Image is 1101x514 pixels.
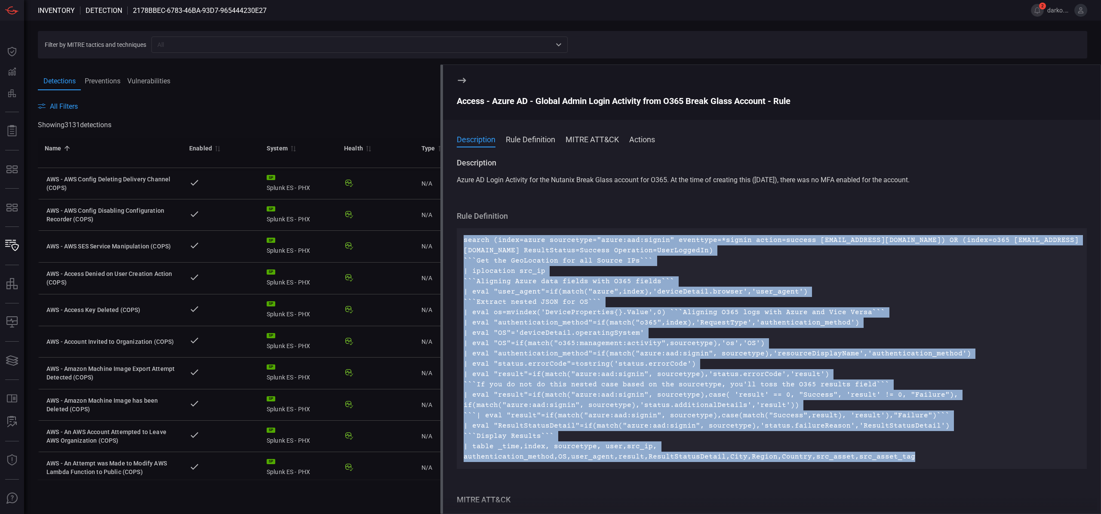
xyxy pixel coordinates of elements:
button: assets [2,274,22,294]
div: MITRE ATT&CK [457,495,1087,505]
div: Splunk ES - PHX [267,459,330,476]
div: AWS - AWS Config Deleting Delivery Channel (COPS) [46,175,175,192]
span: Sort by System ascending [288,144,298,152]
div: AWS - AWS Config Disabling Configuration Recorder (COPS) [46,206,175,223]
div: Splunk ES - PHX [267,364,330,382]
span: N/A [421,275,432,281]
span: Azure AD Login Activity for the Nutanix Break Glass account for O365. At the time of creating thi... [457,176,910,184]
button: Inventory [2,236,22,256]
button: Rule Definition [506,134,555,144]
div: SP [267,175,275,180]
button: Reports [2,121,22,141]
div: Splunk ES - PHX [267,428,330,445]
div: Splunk ES - PHX [267,301,330,318]
span: 2178bbec-6783-46ba-93d7-965444230e27 [133,6,267,15]
div: SP [267,364,275,370]
span: N/A [421,211,432,218]
div: Type [421,143,435,153]
div: AWS - AWS SES Service Manipulation (COPS) [46,242,175,251]
div: Splunk ES - PHX [267,238,330,255]
div: SP [267,428,275,433]
div: Splunk ES - PHX [267,396,330,413]
div: Splunk ES - PHX [267,269,330,287]
div: Enabled [189,143,212,153]
button: Description [457,134,495,144]
div: System [267,143,288,153]
div: Splunk ES - PHX [267,333,330,350]
div: AWS - An Attempt was Made to Modify AWS Lambda Function to Public (COPS) [46,459,175,476]
button: Dashboard [2,41,22,62]
button: Threat Intelligence [2,450,22,471]
button: Detections [38,73,81,91]
button: 2 [1031,4,1044,17]
button: Ask Us A Question [2,488,22,509]
button: Open [553,39,565,51]
button: Cards [2,350,22,371]
div: Splunk ES - PHX [267,206,330,223]
span: All Filters [50,102,78,110]
button: ALERT ANALYSIS [2,412,22,432]
span: Sorted by Name ascending [62,144,72,152]
div: AWS - Account Invited to Organization (COPS) [46,337,175,346]
div: AWS - An AWS Account Attempted to Leave AWS Organization (COPS) [46,428,175,445]
div: SP [267,333,275,338]
div: AWS - Access Denied on User Creation Action (COPS) [46,269,175,287]
button: MITRE - Detection Posture [2,197,22,218]
p: search (index=azure sourcetype="azure:aad:signin" eventtype=*signin action=success [EMAIL_ADDRESS... [464,235,1080,462]
span: N/A [421,338,432,345]
div: Name [45,143,62,153]
span: N/A [421,370,432,376]
span: Sort by Health ascending [363,144,373,152]
span: N/A [421,180,432,187]
span: N/A [421,464,432,471]
button: All Filters [38,102,78,110]
span: Filter by MITRE tactics and techniques [45,41,146,48]
div: SP [267,301,275,306]
div: SP [267,396,275,401]
span: N/A [421,401,432,408]
span: Sort by Enabled descending [212,144,222,152]
button: Detections [2,62,22,83]
span: Inventory [38,6,75,15]
div: SP [267,459,275,464]
span: Sort by Type descending [435,144,446,152]
div: Rule Definition [457,211,1087,221]
span: Showing 3131 detection s [38,121,111,129]
div: SP [267,238,275,243]
div: SP [267,269,275,275]
span: N/A [421,306,432,313]
div: Access - Azure AD - Global Admin Login Activity from O365 Break Glass Account - Rule [457,96,1087,106]
span: 2 [1039,3,1046,9]
button: Rule Catalog [2,389,22,409]
div: Description [457,158,1087,168]
div: SP [267,206,275,211]
button: Preventions [81,72,124,90]
div: AWS - Amazon Machine Image Export Attempt Detected (COPS) [46,364,175,382]
span: darko.blagojevic [1047,7,1071,14]
button: Preventions [2,83,22,103]
span: Detection [86,6,122,15]
button: MITRE ATT&CK [566,134,619,144]
div: Splunk ES - PHX [267,175,330,192]
div: AWS - Access Key Deleted (COPS) [46,306,175,314]
button: MITRE - Exposures [2,159,22,180]
span: N/A [421,243,432,250]
button: Actions [629,134,655,144]
button: Compliance Monitoring [2,312,22,333]
span: N/A [421,433,432,440]
div: AWS - Amazon Machine Image has been Deleted (COPS) [46,396,175,413]
button: Vulnerabilities [124,72,174,90]
div: Health [344,143,363,153]
input: All [154,39,551,50]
